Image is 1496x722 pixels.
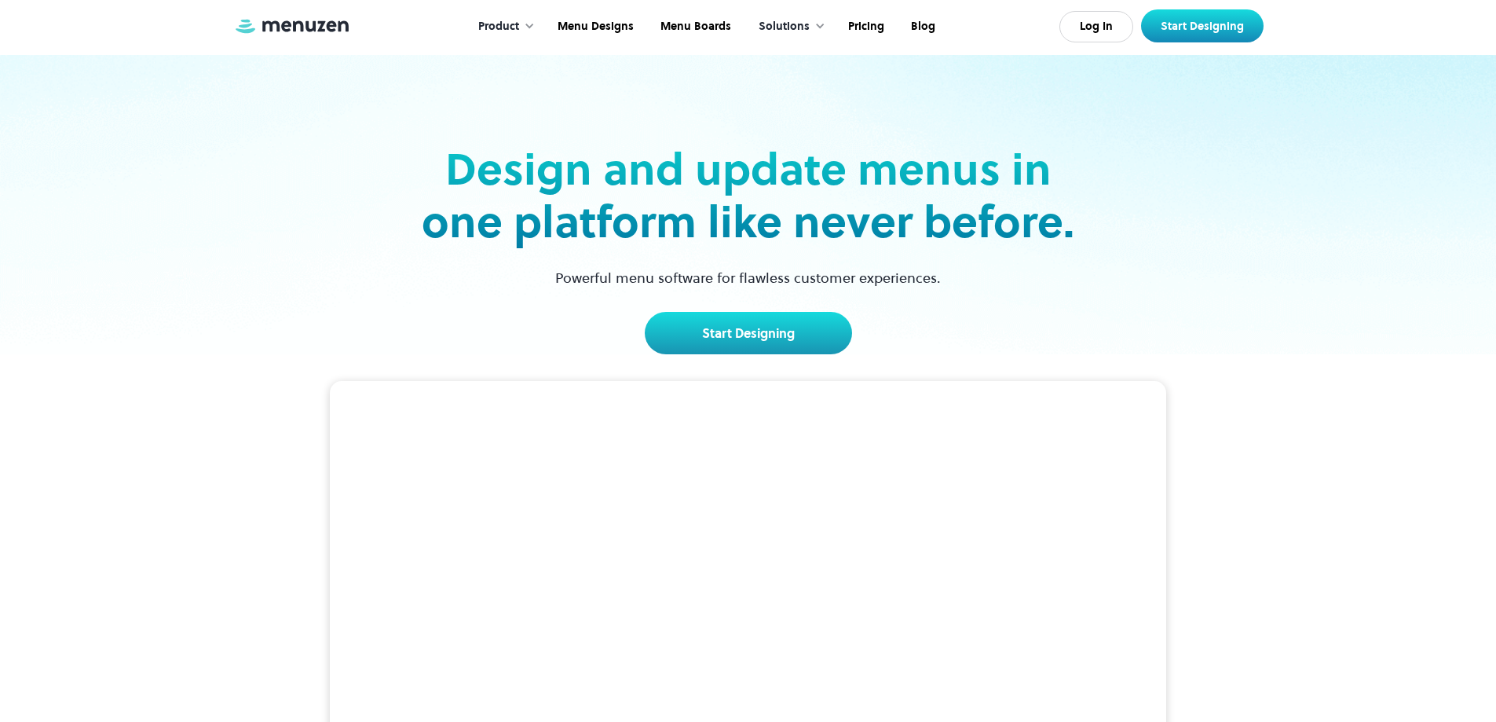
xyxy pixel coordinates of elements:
[743,2,833,51] div: Solutions
[463,2,543,51] div: Product
[646,2,743,51] a: Menu Boards
[645,312,852,354] a: Start Designing
[1059,11,1133,42] a: Log In
[536,267,960,288] p: Powerful menu software for flawless customer experiences.
[478,18,519,35] div: Product
[896,2,947,51] a: Blog
[759,18,810,35] div: Solutions
[543,2,646,51] a: Menu Designs
[1141,9,1264,42] a: Start Designing
[417,143,1080,248] h2: Design and update menus in one platform like never before.
[833,2,896,51] a: Pricing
